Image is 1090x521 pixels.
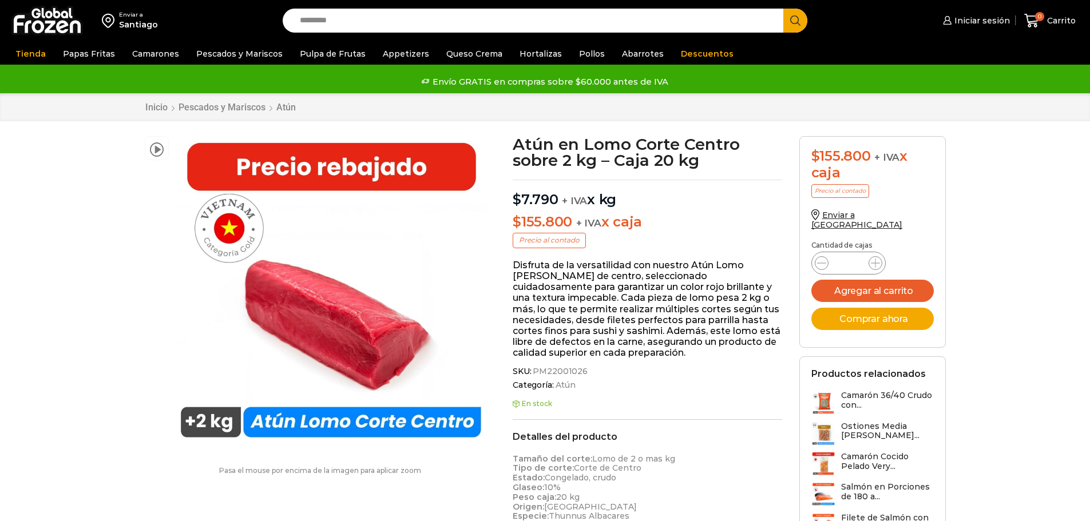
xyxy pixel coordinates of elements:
a: Ostiones Media [PERSON_NAME]... [811,421,934,446]
bdi: 155.800 [513,213,572,230]
a: Queso Crema [441,43,508,65]
p: x caja [513,214,782,230]
span: Carrito [1044,15,1076,26]
h2: Productos relacionados [811,368,926,379]
a: Camarón Cocido Pelado Very... [811,452,934,476]
p: Cantidad de cajas [811,241,934,249]
a: Pulpa de Frutas [294,43,371,65]
span: Iniciar sesión [952,15,1010,26]
h2: Detalles del producto [513,431,782,442]
a: Descuentos [675,43,739,65]
a: Appetizers [377,43,435,65]
div: x caja [811,148,934,181]
span: + IVA [562,195,587,206]
a: Iniciar sesión [940,9,1010,32]
strong: Glaseo: [513,482,544,492]
h3: Ostiones Media [PERSON_NAME]... [841,421,934,441]
strong: Tamaño del corte: [513,454,592,464]
strong: Especie: [513,511,549,521]
span: Categoría: [513,380,782,390]
a: Tienda [10,43,51,65]
strong: Tipo de corte: [513,463,574,473]
img: atun corte centro [175,136,489,450]
span: SKU: [513,367,782,376]
span: $ [513,213,521,230]
h1: Atún en Lomo Corte Centro sobre 2 kg – Caja 20 kg [513,136,782,168]
p: Pasa el mouse por encima de la imagen para aplicar zoom [145,467,496,475]
h3: Salmón en Porciones de 180 a... [841,482,934,502]
nav: Breadcrumb [145,102,296,113]
span: + IVA [576,217,601,229]
a: Inicio [145,102,168,113]
bdi: 155.800 [811,148,871,164]
a: Papas Fritas [57,43,121,65]
input: Product quantity [838,255,859,271]
button: Search button [783,9,807,33]
a: 0 Carrito [1021,7,1079,34]
p: Precio al contado [513,233,586,248]
a: Atún [276,102,296,113]
button: Comprar ahora [811,308,934,330]
a: Camarón 36/40 Crudo con... [811,391,934,415]
span: 0 [1035,12,1044,21]
span: $ [513,191,521,208]
h3: Camarón Cocido Pelado Very... [841,452,934,471]
span: PM22001026 [531,367,588,376]
strong: Origen: [513,502,544,512]
a: Atún [554,380,576,390]
strong: Peso caja: [513,492,556,502]
h3: Camarón 36/40 Crudo con... [841,391,934,410]
p: En stock [513,400,782,408]
a: Abarrotes [616,43,669,65]
span: $ [811,148,820,164]
bdi: 7.790 [513,191,558,208]
a: Hortalizas [514,43,568,65]
a: Pollos [573,43,611,65]
p: Disfruta de la versatilidad con nuestro Atún Lomo [PERSON_NAME] de centro, seleccionado cuidadosa... [513,260,782,359]
a: Pescados y Mariscos [191,43,288,65]
a: Pescados y Mariscos [178,102,266,113]
button: Agregar al carrito [811,280,934,302]
strong: Estado: [513,472,545,483]
img: address-field-icon.svg [102,11,119,30]
a: Camarones [126,43,185,65]
div: Enviar a [119,11,158,19]
p: x kg [513,180,782,208]
a: Salmón en Porciones de 180 a... [811,482,934,507]
p: Precio al contado [811,184,869,198]
a: Enviar a [GEOGRAPHIC_DATA] [811,210,903,230]
div: Santiago [119,19,158,30]
span: + IVA [874,152,899,163]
